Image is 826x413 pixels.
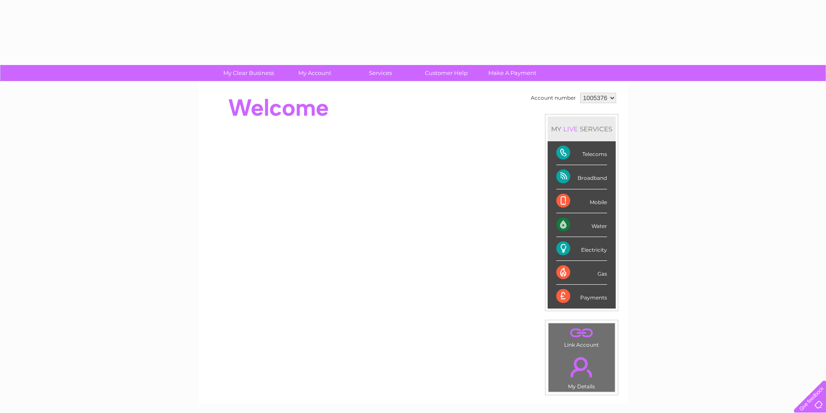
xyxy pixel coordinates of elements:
a: My Account [279,65,350,81]
a: Services [345,65,416,81]
a: My Clear Business [213,65,284,81]
div: Payments [556,285,607,308]
a: Make A Payment [477,65,548,81]
div: LIVE [562,125,580,133]
div: Telecoms [556,141,607,165]
div: Mobile [556,189,607,213]
div: Gas [556,261,607,285]
div: MY SERVICES [548,117,616,141]
td: Account number [529,91,578,105]
div: Water [556,213,607,237]
a: . [551,352,613,382]
div: Broadband [556,165,607,189]
td: Link Account [548,323,615,350]
div: Electricity [556,237,607,261]
a: Customer Help [411,65,482,81]
td: My Details [548,350,615,392]
a: . [551,325,613,341]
